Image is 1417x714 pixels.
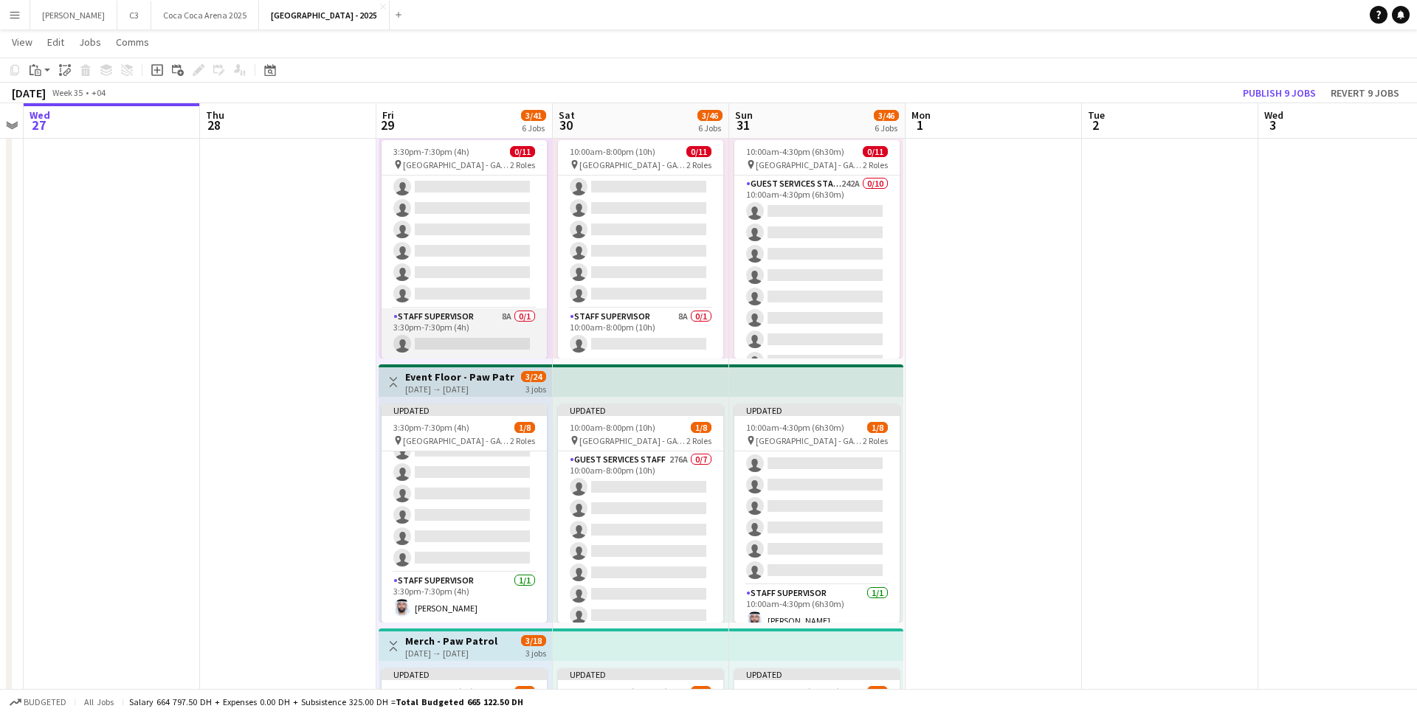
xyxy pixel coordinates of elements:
[73,32,107,52] a: Jobs
[559,108,575,122] span: Sat
[558,140,723,358] app-job-card: 10:00am-8:00pm (10h)0/11 [GEOGRAPHIC_DATA] - GATE 72 Roles Staff Supervisor8A0/110:00am-8:00pm (10h)
[691,686,711,697] span: 1/6
[382,140,547,358] div: 3:30pm-7:30pm (4h)0/11 [GEOGRAPHIC_DATA] - GATE 72 Roles Staff Supervisor8A0/13:30pm-7:30pm (4h)
[863,435,888,446] span: 2 Roles
[558,404,723,623] app-job-card: Updated10:00am-8:00pm (10h)1/8 [GEOGRAPHIC_DATA] - GATE 72 RolesGuest Services Staff276A0/710:00a...
[510,435,535,446] span: 2 Roles
[41,32,70,52] a: Edit
[863,146,888,157] span: 0/11
[110,32,155,52] a: Comms
[116,35,149,49] span: Comms
[405,634,497,648] h3: Merch - Paw Patrol
[570,686,668,697] span: 9:00am-8:30pm (11h30m)
[396,696,523,707] span: Total Budgeted 665 122.50 DH
[686,146,711,157] span: 0/11
[206,108,224,122] span: Thu
[24,697,66,707] span: Budgeted
[558,308,723,358] app-card-role: Staff Supervisor8A0/110:00am-8:00pm (10h)
[756,159,863,170] span: [GEOGRAPHIC_DATA] - GATE 7
[579,159,686,170] span: [GEOGRAPHIC_DATA] - GATE 7
[30,1,117,30] button: [PERSON_NAME]
[151,1,259,30] button: Coca Coca Arena 2025
[1325,83,1405,103] button: Revert 9 jobs
[911,108,931,122] span: Mon
[27,117,50,134] span: 27
[863,159,888,170] span: 2 Roles
[510,159,535,170] span: 2 Roles
[525,382,546,395] div: 3 jobs
[579,435,686,446] span: [GEOGRAPHIC_DATA] - GATE 7
[382,108,394,122] span: Fri
[686,159,711,170] span: 2 Roles
[867,422,888,433] span: 1/8
[691,422,711,433] span: 1/8
[1088,108,1105,122] span: Tue
[79,35,101,49] span: Jobs
[525,646,546,659] div: 3 jobs
[259,1,390,30] button: [GEOGRAPHIC_DATA] - 2025
[734,585,900,635] app-card-role: Staff Supervisor1/110:00am-4:30pm (6h30m)[PERSON_NAME]
[746,686,840,697] span: 9:00am-6:30pm (9h30m)
[382,404,547,623] div: Updated3:30pm-7:30pm (4h)1/8 [GEOGRAPHIC_DATA] - GATE 72 RolesGuest Services Staff276A0/73:30pm-7...
[30,108,50,122] span: Wed
[909,117,931,134] span: 1
[698,122,722,134] div: 6 Jobs
[746,146,844,157] span: 10:00am-4:30pm (6h30m)
[874,110,899,121] span: 3/46
[129,696,523,707] div: Salary 664 797.50 DH + Expenses 0.00 DH + Subsistence 325.00 DH =
[49,87,86,98] span: Week 35
[382,572,547,623] app-card-role: Staff Supervisor1/13:30pm-7:30pm (4h)[PERSON_NAME]
[746,422,844,433] span: 10:00am-4:30pm (6h30m)
[405,384,515,395] div: [DATE] → [DATE]
[558,404,723,416] div: Updated
[393,146,469,157] span: 3:30pm-7:30pm (4h)
[733,117,753,134] span: 31
[735,108,753,122] span: Sun
[558,668,723,680] div: Updated
[92,87,106,98] div: +04
[558,451,723,630] app-card-role: Guest Services Staff276A0/710:00am-8:00pm (10h)
[403,435,510,446] span: [GEOGRAPHIC_DATA] - GATE 7
[204,117,224,134] span: 28
[12,35,32,49] span: View
[570,146,655,157] span: 10:00am-8:00pm (10h)
[734,176,900,418] app-card-role: Guest Services Staff242A0/1010:00am-4:30pm (6h30m)
[405,370,515,384] h3: Event Floor - Paw Patrol
[521,371,546,382] span: 3/24
[734,406,900,585] app-card-role: Guest Services Staff276A0/710:00am-4:30pm (6h30m)
[1086,117,1105,134] span: 2
[405,648,497,659] div: [DATE] → [DATE]
[734,140,900,358] app-job-card: 10:00am-4:30pm (6h30m)0/11 [GEOGRAPHIC_DATA] - GATE 72 RolesGuest Services Staff242A0/1010:00am-4...
[1237,83,1322,103] button: Publish 9 jobs
[570,422,655,433] span: 10:00am-8:00pm (10h)
[117,1,151,30] button: C3
[6,32,38,52] a: View
[393,422,469,433] span: 3:30pm-7:30pm (4h)
[521,110,546,121] span: 3/41
[734,404,900,416] div: Updated
[686,435,711,446] span: 2 Roles
[1262,117,1283,134] span: 3
[81,696,117,707] span: All jobs
[12,86,46,100] div: [DATE]
[7,694,69,710] button: Budgeted
[697,110,723,121] span: 3/46
[875,122,898,134] div: 6 Jobs
[382,308,547,358] app-card-role: Staff Supervisor8A0/13:30pm-7:30pm (4h)
[403,159,510,170] span: [GEOGRAPHIC_DATA] - GATE 7
[1264,108,1283,122] span: Wed
[382,404,547,416] div: Updated
[382,394,547,572] app-card-role: Guest Services Staff276A0/73:30pm-7:30pm (4h)
[867,686,888,697] span: 1/6
[510,146,535,157] span: 0/11
[47,35,64,49] span: Edit
[521,635,546,646] span: 3/18
[393,686,474,697] span: 12:00pm-8:00pm (8h)
[734,404,900,623] app-job-card: Updated10:00am-4:30pm (6h30m)1/8 [GEOGRAPHIC_DATA] - GATE 72 RolesGuest Services Staff276A0/710:0...
[514,686,535,697] span: 1/6
[556,117,575,134] span: 30
[756,435,863,446] span: [GEOGRAPHIC_DATA] - GATE 7
[514,422,535,433] span: 1/8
